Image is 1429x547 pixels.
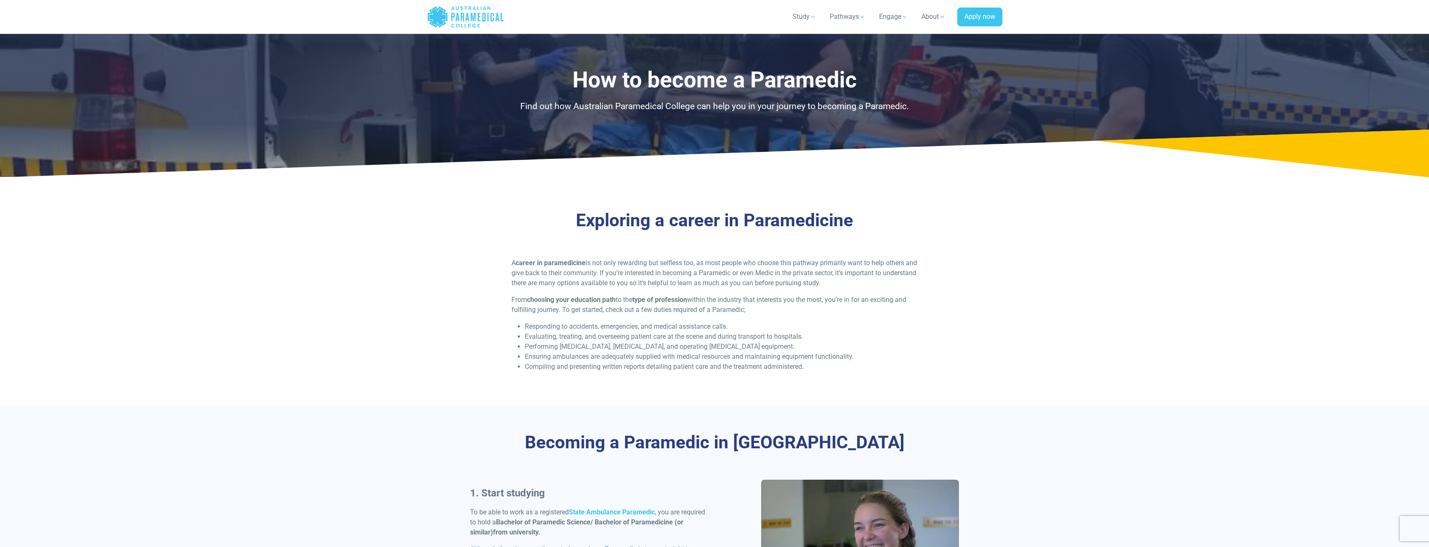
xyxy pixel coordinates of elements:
a: About [916,5,951,28]
a: Apply now [957,8,1002,27]
li: Evaluating, treating, and overseeing patient care at the scene and during transport to hospitals. [525,332,918,342]
h1: How to become a Paramedic [470,67,959,93]
strong: choosing your education path [527,296,616,304]
h2: Becoming a Paramedic in [GEOGRAPHIC_DATA] [470,432,959,453]
p: A is not only rewarding but selfless too, as most people who choose this pathway primarily want t... [511,258,918,288]
a: Pathways [825,5,871,28]
p: Find out how Australian Paramedical College can help you in your journey to becoming a Paramedic. [470,100,959,113]
strong: career in paramedicine [516,259,585,267]
strong: from university. [493,528,540,536]
p: To be able to work as a registered , you are required to hold a [470,507,710,537]
strong: 1. Start studying [470,487,545,499]
li: Responding to accidents, emergencies, and medical assistance calls. [525,322,918,332]
strong: type of profession [632,296,687,304]
a: Study [787,5,821,28]
li: Compiling and presenting written reports detailing patient care and the treatment administered. [525,362,918,372]
li: Performing [MEDICAL_DATA], [MEDICAL_DATA], and operating [MEDICAL_DATA] equipment. [525,342,918,352]
strong: Bachelor of Paramedic Science/ Bachelor of Paramedicine (or similar) [470,518,683,536]
p: From to the within the industry that interests you the most, you’re in for an exciting and fulfil... [511,295,918,315]
h2: Exploring a career in Paramedicine [470,210,959,231]
a: Engage [874,5,913,28]
a: State Ambulance Paramedic [569,508,655,516]
li: Ensuring ambulances are adequately supplied with medical resources and maintaining equipment func... [525,352,918,362]
a: Australian Paramedical College [427,3,504,31]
